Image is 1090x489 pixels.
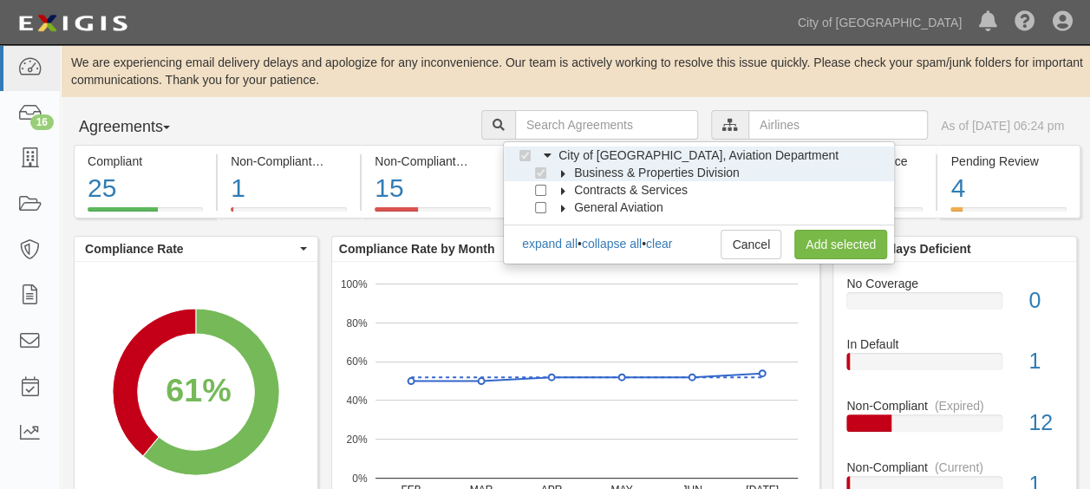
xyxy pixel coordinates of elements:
[574,200,662,214] span: General Aviation
[231,153,347,170] div: Non-Compliant (Current)
[362,207,504,221] a: Non-Compliant(Expired)15
[794,230,887,259] a: Add selected
[941,117,1064,134] div: As of [DATE] 06:24 pm
[833,275,1076,292] div: No Coverage
[846,397,1063,459] a: Non-Compliant(Expired)12
[375,170,491,207] div: 15
[574,183,688,197] span: Contracts & Services
[515,110,698,140] input: Search Agreements
[339,242,495,256] b: Compliance Rate by Month
[85,240,296,258] span: Compliance Rate
[935,397,984,414] div: (Expired)
[352,472,368,484] text: 0%
[789,5,970,40] a: City of [GEOGRAPHIC_DATA]
[646,237,672,251] a: clear
[840,242,970,256] b: Over 90 days Deficient
[1015,407,1076,439] div: 12
[88,153,203,170] div: Compliant
[522,237,578,251] a: expand all
[375,153,491,170] div: Non-Compliant (Expired)
[231,170,347,207] div: 1
[833,459,1076,476] div: Non-Compliant
[846,275,1063,336] a: No Coverage0
[1015,346,1076,377] div: 1
[937,207,1080,221] a: Pending Review4
[88,170,203,207] div: 25
[950,170,1066,207] div: 4
[166,368,231,414] div: 61%
[521,235,672,252] div: • •
[318,153,367,170] div: (Current)
[833,336,1076,353] div: In Default
[346,394,367,407] text: 40%
[75,237,317,261] button: Compliance Rate
[846,336,1063,397] a: In Default1
[30,114,54,130] div: 16
[341,277,368,290] text: 100%
[558,148,839,162] span: City of [GEOGRAPHIC_DATA], Aviation Department
[721,230,781,259] a: Cancel
[346,355,367,368] text: 60%
[74,207,216,221] a: Compliant25
[218,207,360,221] a: Non-Compliant(Current)1
[13,8,133,39] img: logo-5460c22ac91f19d4615b14bd174203de0afe785f0fc80cf4dbbc73dc1793850b.png
[1015,285,1076,316] div: 0
[748,110,928,140] input: Airlines
[582,237,642,251] a: collapse all
[346,316,367,329] text: 80%
[833,397,1076,414] div: Non-Compliant
[463,153,512,170] div: (Expired)
[74,110,204,145] button: Agreements
[574,166,740,179] span: Business & Properties Division
[1015,12,1035,33] i: Help Center - Complianz
[346,434,367,446] text: 20%
[935,459,983,476] div: (Current)
[950,153,1066,170] div: Pending Review
[61,54,1090,88] div: We are experiencing email delivery delays and apologize for any inconvenience. Our team is active...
